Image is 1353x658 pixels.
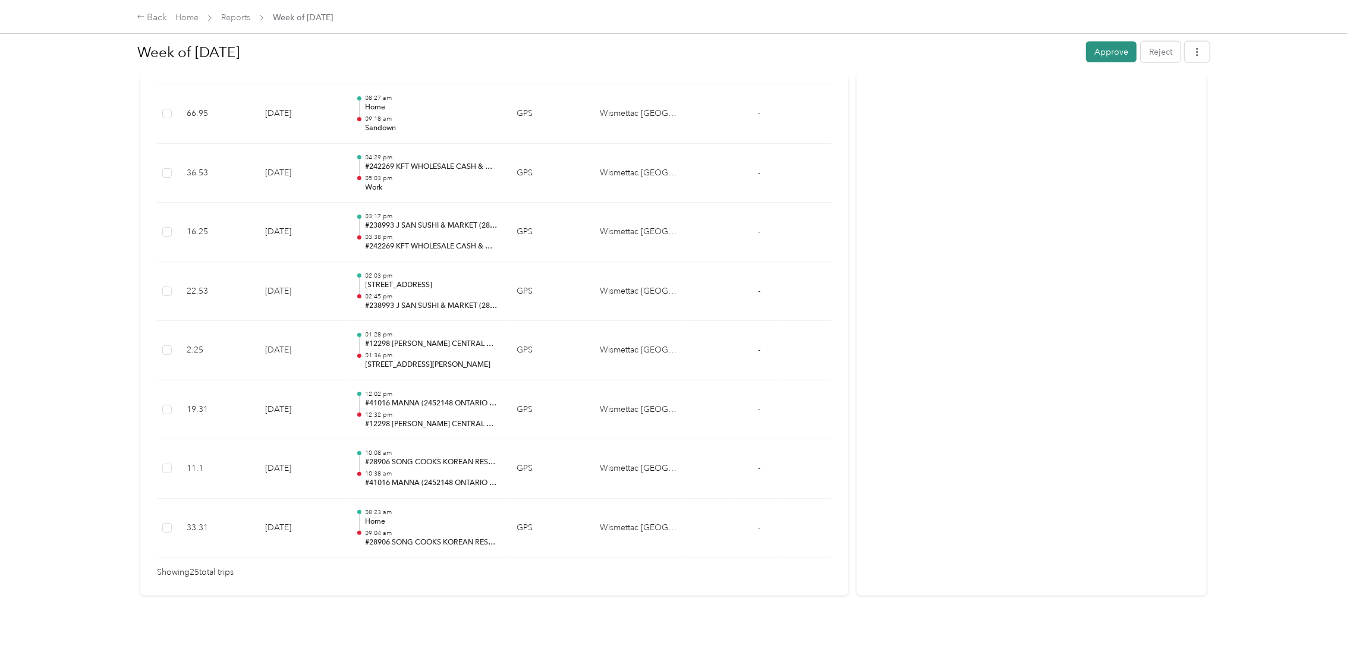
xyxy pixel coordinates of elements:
td: GPS [507,499,591,558]
td: [DATE] [256,84,347,144]
td: Wismettac Canada [590,262,687,322]
td: [DATE] [256,262,347,322]
td: 66.95 [177,84,256,144]
span: - [759,286,761,296]
span: - [759,522,761,533]
p: #238993 J SAN SUSHI & MARKET (2865919 ONTARIO INC) [366,301,498,311]
td: GPS [507,84,591,144]
a: Home [175,12,199,23]
p: 02:45 pm [366,292,498,301]
p: Home [366,517,498,527]
td: Wismettac Canada [590,144,687,203]
td: 11.1 [177,439,256,499]
p: [STREET_ADDRESS] [366,280,498,291]
div: Back [137,11,168,25]
p: 12:32 pm [366,411,498,419]
button: Reject [1141,42,1181,62]
span: - [759,168,761,178]
p: Work [366,182,498,193]
td: Wismettac Canada [590,84,687,144]
td: GPS [507,203,591,262]
td: [DATE] [256,321,347,380]
td: Wismettac Canada [590,499,687,558]
td: GPS [507,144,591,203]
span: Showing 25 total trips [157,566,234,579]
td: Wismettac Canada [590,380,687,440]
p: 09:04 am [366,529,498,537]
td: GPS [507,439,591,499]
td: 22.53 [177,262,256,322]
td: [DATE] [256,144,347,203]
p: Sandown [366,123,498,134]
p: #12298 [PERSON_NAME] CENTRAL MARKET INC. [366,339,498,350]
p: [STREET_ADDRESS][PERSON_NAME] [366,360,498,370]
p: 02:03 pm [366,272,498,280]
p: 01:36 pm [366,351,498,360]
span: - [759,108,761,118]
td: [DATE] [256,439,347,499]
td: 36.53 [177,144,256,203]
td: 16.25 [177,203,256,262]
span: - [759,463,761,473]
iframe: Everlance-gr Chat Button Frame [1286,591,1353,658]
td: Wismettac Canada [590,321,687,380]
td: [DATE] [256,380,347,440]
td: 33.31 [177,499,256,558]
td: [DATE] [256,203,347,262]
p: 03:17 pm [366,212,498,221]
p: 05:03 pm [366,174,498,182]
p: #41016 MANNA (2452148 ONTARIO INC) [366,398,498,409]
p: 01:28 pm [366,330,498,339]
td: Wismettac Canada [590,203,687,262]
span: - [759,404,761,414]
p: #242269 KFT WHOLESALE CASH & CARRY (2177584 ONTARIO INC) [366,162,498,172]
p: #238993 J SAN SUSHI & MARKET (2865919 ONTARIO INC) [366,221,498,231]
p: 10:08 am [366,449,498,457]
h1: Week of August 25 2025 [137,38,1078,67]
p: 08:23 am [366,508,498,517]
td: GPS [507,321,591,380]
td: GPS [507,262,591,322]
td: Wismettac Canada [590,439,687,499]
span: - [759,345,761,355]
td: 19.31 [177,380,256,440]
td: 2.25 [177,321,256,380]
p: 12:02 pm [366,390,498,398]
p: #41016 MANNA (2452148 ONTARIO INC) [366,478,498,489]
p: 08:27 am [366,94,498,102]
p: 10:38 am [366,470,498,478]
p: Home [366,102,498,113]
p: 03:38 pm [366,233,498,241]
span: Week of [DATE] [273,11,333,24]
a: Reports [221,12,250,23]
p: #12298 [PERSON_NAME] CENTRAL MARKET INC. [366,419,498,430]
td: GPS [507,380,591,440]
p: #28906 SONG COOKS KOREAN RESTAURANT (2251363 ONTARIO INC) [366,537,498,548]
p: #28906 SONG COOKS KOREAN RESTAURANT (2251363 ONTARIO INC) [366,457,498,468]
p: 04:29 pm [366,153,498,162]
p: 09:18 am [366,115,498,123]
p: #242269 KFT WHOLESALE CASH & CARRY (2177584 ONTARIO INC) [366,241,498,252]
button: Approve [1086,42,1137,62]
td: [DATE] [256,499,347,558]
span: - [759,226,761,237]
